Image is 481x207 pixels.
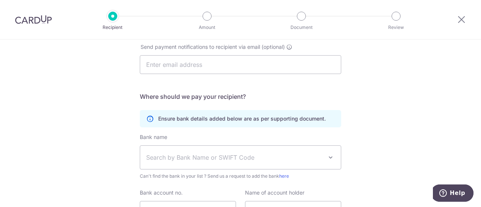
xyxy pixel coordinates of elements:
[140,55,341,74] input: Enter email address
[85,24,141,31] p: Recipient
[141,43,285,51] span: Send payment notifications to recipient via email (optional)
[17,5,32,12] span: Help
[274,24,329,31] p: Document
[279,173,289,179] a: here
[158,115,326,122] p: Ensure bank details added below are as per supporting document.
[433,184,473,203] iframe: Opens a widget where you can find more information
[368,24,424,31] p: Review
[15,15,52,24] img: CardUp
[140,172,341,180] span: Can't find the bank in your list ? Send us a request to add the bank
[179,24,235,31] p: Amount
[140,92,341,101] h5: Where should we pay your recipient?
[245,189,304,196] label: Name of account holder
[146,153,323,162] span: Search by Bank Name or SWIFT Code
[140,133,167,141] label: Bank name
[140,189,183,196] label: Bank account no.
